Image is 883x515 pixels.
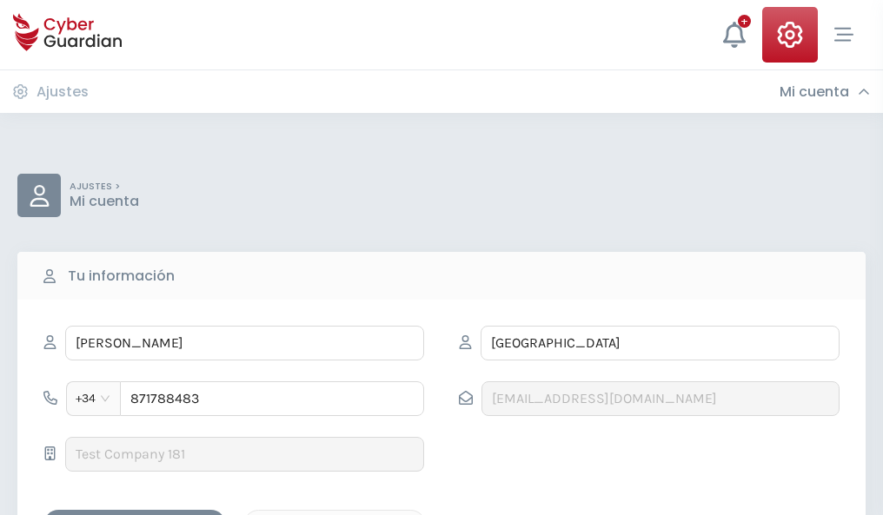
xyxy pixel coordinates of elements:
[120,381,424,416] input: 612345678
[70,181,139,193] p: AJUSTES >
[70,193,139,210] p: Mi cuenta
[738,15,751,28] div: +
[76,386,111,412] span: +34
[37,83,89,101] h3: Ajustes
[780,83,849,101] h3: Mi cuenta
[68,266,175,287] b: Tu información
[780,83,870,101] div: Mi cuenta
